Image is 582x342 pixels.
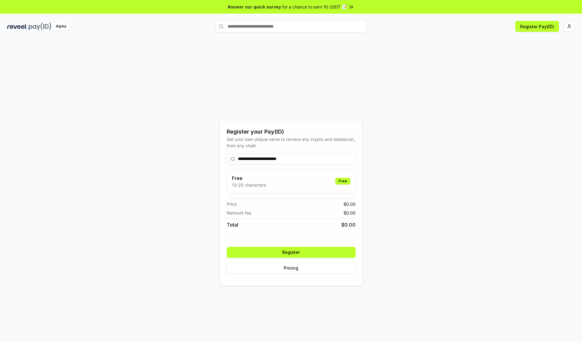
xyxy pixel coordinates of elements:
[227,128,356,136] div: Register your Pay(ID)
[227,221,238,228] span: Total
[227,247,356,258] button: Register
[343,210,356,216] span: $ 0.00
[227,201,237,207] span: Price
[29,23,51,30] img: pay_id
[232,174,266,182] h3: Free
[232,182,266,188] p: 13-25 characters
[341,221,356,228] span: $ 0.00
[335,178,350,184] div: Free
[515,21,559,32] button: Register Pay(ID)
[7,23,28,30] img: reveel_dark
[227,263,356,274] button: Pricing
[227,210,251,216] span: Network fee
[52,23,69,30] div: Alpha
[282,4,347,10] span: for a chance to earn 10 USDT 📝
[227,136,356,149] div: Get your own unique name to receive any crypto and stablecoin, from any chain
[228,4,281,10] span: Answer our quick survey
[343,201,356,207] span: $ 0.00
